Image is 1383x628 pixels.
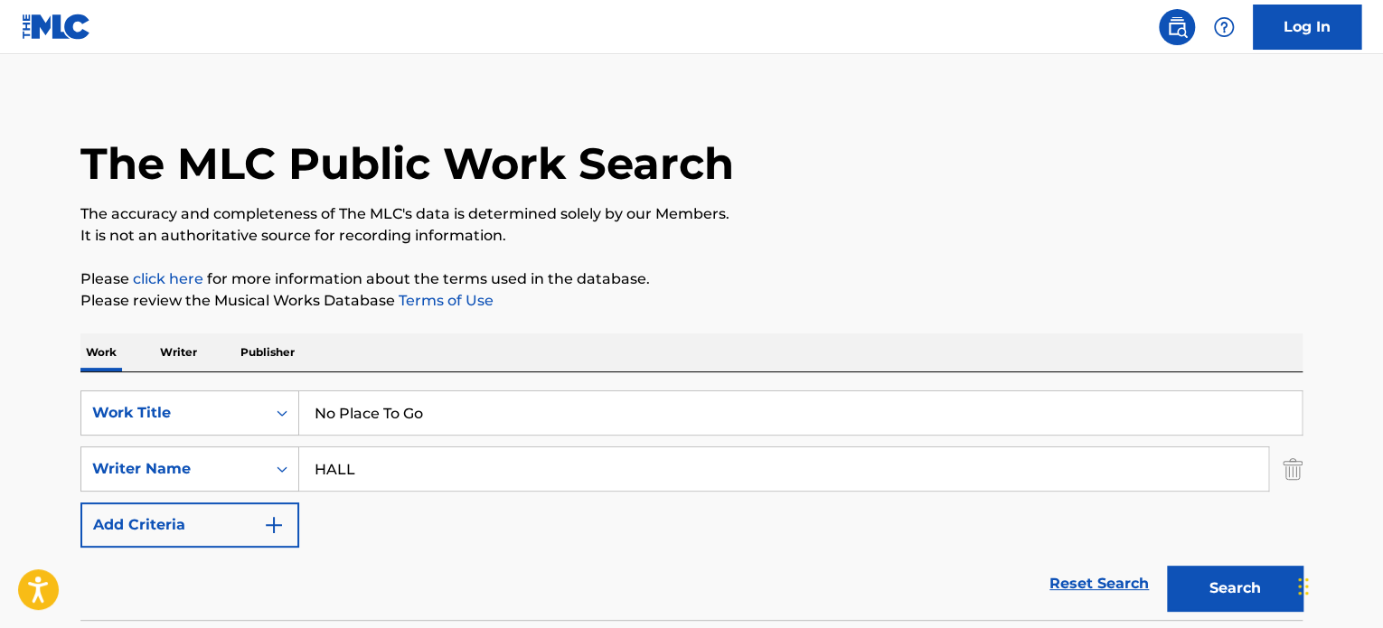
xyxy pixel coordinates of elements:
p: Publisher [235,333,300,371]
img: 9d2ae6d4665cec9f34b9.svg [263,514,285,536]
img: MLC Logo [22,14,91,40]
div: Help [1206,9,1242,45]
p: It is not an authoritative source for recording information. [80,225,1303,247]
a: click here [133,270,203,287]
form: Search Form [80,390,1303,620]
img: help [1213,16,1235,38]
a: Log In [1253,5,1361,50]
p: Work [80,333,122,371]
a: Reset Search [1040,564,1158,604]
img: search [1166,16,1188,38]
img: Delete Criterion [1283,446,1303,492]
p: Writer [155,333,202,371]
p: Please review the Musical Works Database [80,290,1303,312]
p: The accuracy and completeness of The MLC's data is determined solely by our Members. [80,203,1303,225]
a: Terms of Use [395,292,494,309]
div: Drag [1298,559,1309,614]
div: Work Title [92,402,255,424]
p: Please for more information about the terms used in the database. [80,268,1303,290]
a: Public Search [1159,9,1195,45]
button: Search [1167,566,1303,611]
iframe: Chat Widget [1293,541,1383,628]
div: Writer Name [92,458,255,480]
button: Add Criteria [80,502,299,548]
h1: The MLC Public Work Search [80,136,734,191]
